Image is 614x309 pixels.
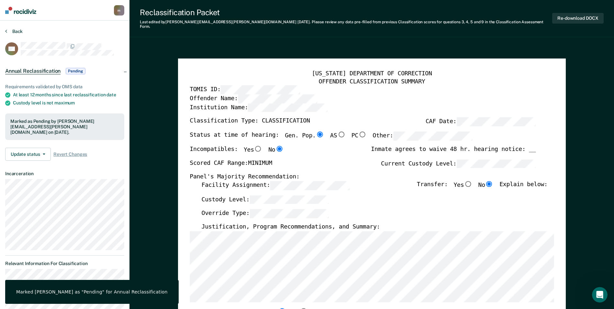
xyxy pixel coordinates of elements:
label: Custody Level: [201,195,329,204]
input: AS [337,132,345,137]
label: Current Custody Level: [381,159,536,168]
label: TOMIS ID: [190,85,300,94]
dt: Incarceration [5,171,124,176]
iframe: Intercom live chat [592,287,608,303]
div: Inmate agrees to waive 48 hr. hearing notice: __ [371,145,536,159]
div: Custody level is not [13,100,124,106]
label: Other: [373,132,473,141]
div: Requirements validated by OMS data [5,84,124,90]
span: maximum [54,100,75,105]
input: No [485,181,494,186]
label: CAF Date: [426,117,536,126]
div: At least 12 months since last reclassification [13,92,124,98]
input: PC [358,132,367,137]
label: Yes [244,145,262,154]
label: Yes [453,181,472,190]
input: Override Type: [250,209,329,218]
button: Back [5,28,23,34]
label: Justification, Program Recommendations, and Summary: [201,223,380,231]
span: date [106,92,116,97]
label: AS [330,132,345,141]
img: Recidiviz [5,7,36,14]
label: Scored CAF Range: MINIMUM [190,159,272,168]
label: Facility Assignment: [201,181,349,190]
input: Custody Level: [250,195,329,204]
div: Marked as Pending by [PERSON_NAME][EMAIL_ADDRESS][PERSON_NAME][DOMAIN_NAME] on [DATE]. [10,119,119,135]
label: Institution Name: [190,103,327,112]
div: Status at time of hearing: [190,132,473,146]
input: Yes [464,181,472,186]
div: Transfer: Explain below: [417,181,548,195]
span: Pending [66,68,85,74]
input: Gen. Pop. [316,132,324,137]
div: Incompatibles: [190,145,284,159]
span: Annual Reclassification [5,68,61,74]
input: Offender Name: [238,94,317,103]
div: [US_STATE] DEPARTMENT OF CORRECTION [190,70,554,78]
input: Institution Name: [248,103,327,112]
input: Other: [393,132,473,141]
label: PC [351,132,366,141]
div: Panel's Majority Recommendation: [190,173,536,181]
label: Override Type: [201,209,329,218]
input: Current Custody Level: [456,159,536,168]
span: Revert Changes [53,152,87,157]
label: Offender Name: [190,94,317,103]
label: Classification Type: CLASSIFICATION [190,117,310,126]
input: CAF Date: [456,117,536,126]
input: TOMIS ID: [220,85,300,94]
input: Facility Assignment: [270,181,349,190]
label: No [478,181,493,190]
label: Gen. Pop. [285,132,324,141]
dt: Relevant Information For Classification [5,261,124,266]
div: Reclassification Packet [140,8,552,17]
div: Last edited by [PERSON_NAME][EMAIL_ADDRESS][PERSON_NAME][DOMAIN_NAME] . Please review any data pr... [140,20,552,29]
div: OFFENDER CLASSIFICATION SUMMARY [190,78,554,85]
span: [DATE] [297,20,310,24]
button: m [114,5,124,16]
button: Re-download DOCX [552,13,604,24]
input: Yes [254,145,262,151]
button: Update status [5,148,51,161]
div: Marked [PERSON_NAME] as "Pending" for Annual Reclassification [16,289,168,295]
input: No [275,145,284,151]
label: No [268,145,284,154]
